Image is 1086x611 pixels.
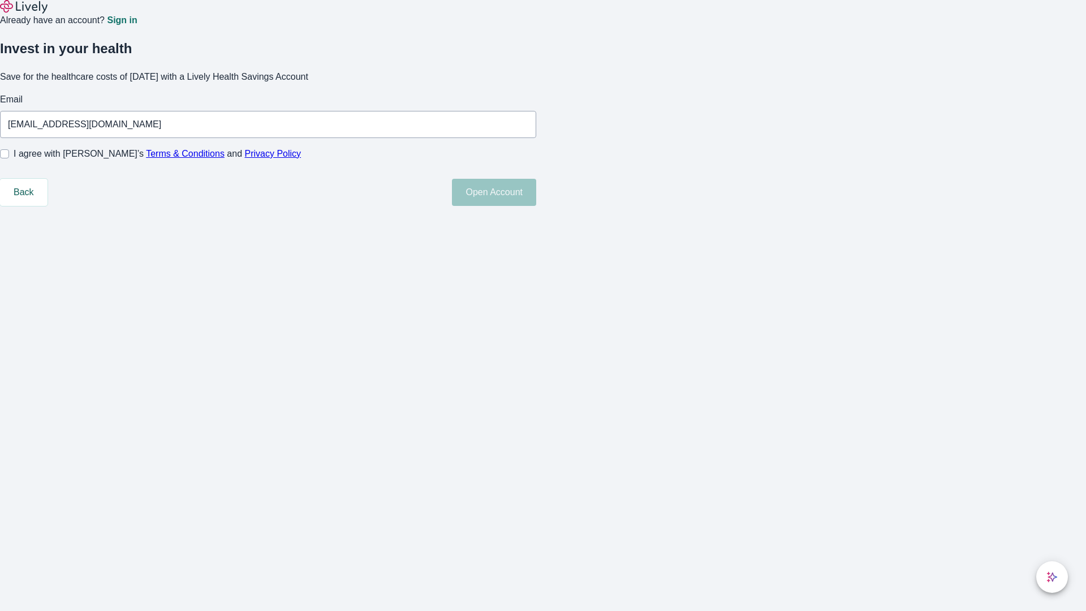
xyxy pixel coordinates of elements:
a: Privacy Policy [245,149,301,158]
svg: Lively AI Assistant [1046,571,1058,583]
button: chat [1036,561,1068,593]
a: Terms & Conditions [146,149,225,158]
span: I agree with [PERSON_NAME]’s and [14,147,301,161]
a: Sign in [107,16,137,25]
